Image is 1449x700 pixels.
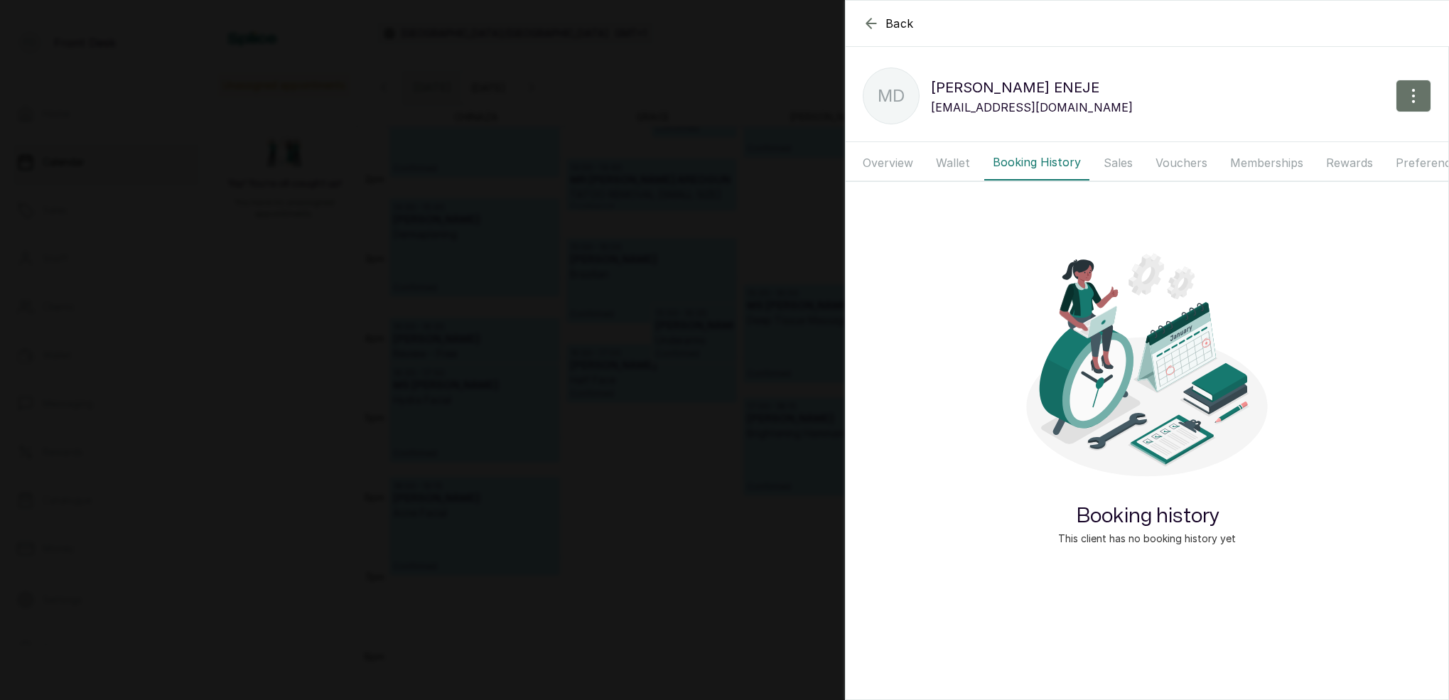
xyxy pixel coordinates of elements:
[931,76,1133,99] p: [PERSON_NAME] ENEJE
[927,145,979,181] button: Wallet
[863,15,914,32] button: Back
[1095,145,1141,181] button: Sales
[885,15,914,32] span: Back
[1222,145,1312,181] button: Memberships
[984,145,1089,181] button: Booking History
[1318,145,1381,181] button: Rewards
[1147,145,1216,181] button: Vouchers
[1076,502,1219,531] h2: Booking history
[931,99,1133,116] p: [EMAIL_ADDRESS][DOMAIN_NAME]
[1058,531,1236,546] p: This client has no booking history yet
[854,145,922,181] button: Overview
[878,83,905,109] p: MD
